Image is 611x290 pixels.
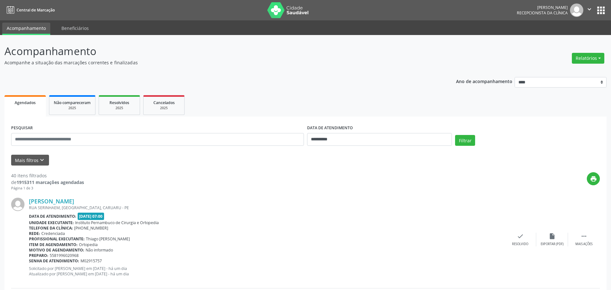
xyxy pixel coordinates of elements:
button:  [583,4,595,17]
div: [PERSON_NAME] [517,5,568,10]
b: Unidade executante: [29,220,74,225]
a: [PERSON_NAME] [29,198,74,205]
div: 2025 [148,106,180,110]
span: [PHONE_NUMBER] [74,225,108,231]
span: Central de Marcação [17,7,55,13]
span: Resolvidos [109,100,129,105]
label: PESQUISAR [11,123,33,133]
i: keyboard_arrow_down [39,157,46,164]
span: Não compareceram [54,100,91,105]
p: Acompanhamento [4,43,426,59]
div: 2025 [103,106,135,110]
span: [DATE] 07:00 [78,213,104,220]
button: Filtrar [455,135,475,146]
div: de [11,179,84,186]
span: Cancelados [153,100,175,105]
div: Mais ações [575,242,593,246]
b: Profissional executante: [29,236,85,242]
i: insert_drive_file [549,233,556,240]
b: Telefone da clínica: [29,225,73,231]
b: Senha de atendimento: [29,258,79,264]
div: Página 1 de 3 [11,186,84,191]
div: Resolvido [512,242,528,246]
span: Instituto Pernambuco de Cirurgia e Ortopedia [75,220,159,225]
span: Thiago [PERSON_NAME] [86,236,130,242]
span: Não informado [86,247,113,253]
button: print [587,172,600,185]
b: Data de atendimento: [29,214,76,219]
img: img [11,198,25,211]
b: Preparo: [29,253,48,258]
p: Solicitado por [PERSON_NAME] em [DATE] - há um dia Atualizado por [PERSON_NAME] em [DATE] - há um... [29,266,504,277]
p: Ano de acompanhamento [456,77,512,85]
div: Exportar (PDF) [541,242,564,246]
span: Recepcionista da clínica [517,10,568,16]
span: Credenciada [41,231,65,236]
button: Mais filtroskeyboard_arrow_down [11,155,49,166]
span: Agendados [15,100,36,105]
div: 2025 [54,106,91,110]
i: print [590,175,597,182]
a: Beneficiários [57,23,93,34]
a: Acompanhamento [2,23,50,35]
button: Relatórios [572,53,604,64]
i:  [580,233,587,240]
button: apps [595,5,607,16]
span: M02915757 [81,258,102,264]
div: RUA SERINHAEM, [GEOGRAPHIC_DATA], CARUARU - PE [29,205,504,210]
strong: 1915311 marcações agendadas [17,179,84,185]
a: Central de Marcação [4,5,55,15]
div: 40 itens filtrados [11,172,84,179]
i: check [517,233,524,240]
span: Ortopedia [79,242,98,247]
i:  [586,6,593,13]
label: DATA DE ATENDIMENTO [307,123,353,133]
b: Item de agendamento: [29,242,78,247]
b: Motivo de agendamento: [29,247,84,253]
p: Acompanhe a situação das marcações correntes e finalizadas [4,59,426,66]
img: img [570,4,583,17]
b: Rede: [29,231,40,236]
span: 5581996020968 [50,253,79,258]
